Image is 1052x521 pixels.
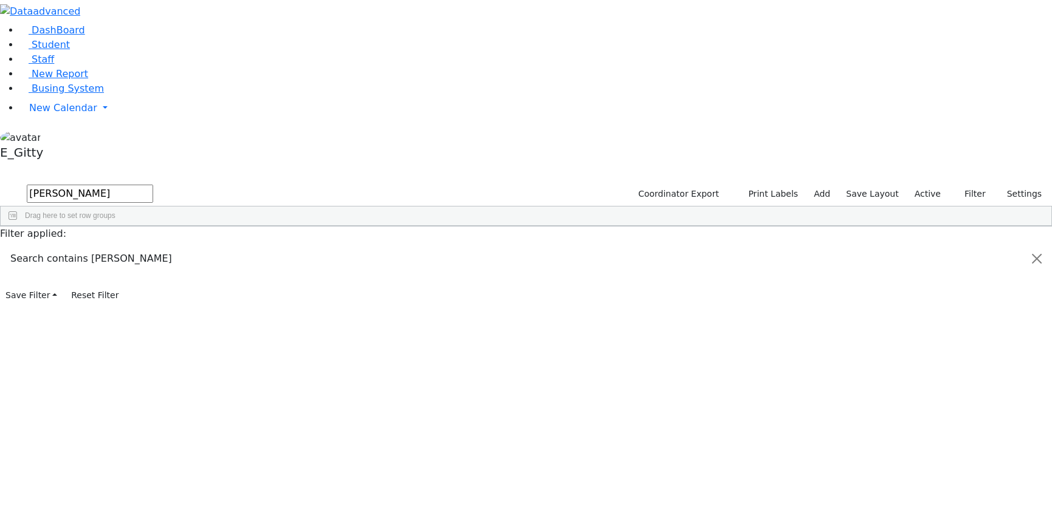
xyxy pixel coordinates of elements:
a: Busing System [19,83,104,94]
input: Search [27,185,153,203]
a: DashBoard [19,24,85,36]
a: New Report [19,68,88,80]
span: DashBoard [32,24,85,36]
label: Active [909,185,946,203]
button: Coordinator Export [630,185,724,203]
button: Reset Filter [66,286,124,305]
button: Print Labels [734,185,803,203]
span: Student [32,39,70,50]
button: Filter [949,185,991,203]
button: Close [1022,242,1051,276]
button: Save Layout [841,185,904,203]
span: Busing System [32,83,104,94]
a: New Calendar [19,96,1052,120]
a: Add [808,185,836,203]
span: Staff [32,53,54,65]
span: Drag here to set row groups [25,211,115,220]
button: Settings [991,185,1047,203]
a: Student [19,39,70,50]
span: New Calendar [29,102,97,114]
a: Staff [19,53,54,65]
span: New Report [32,68,88,80]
